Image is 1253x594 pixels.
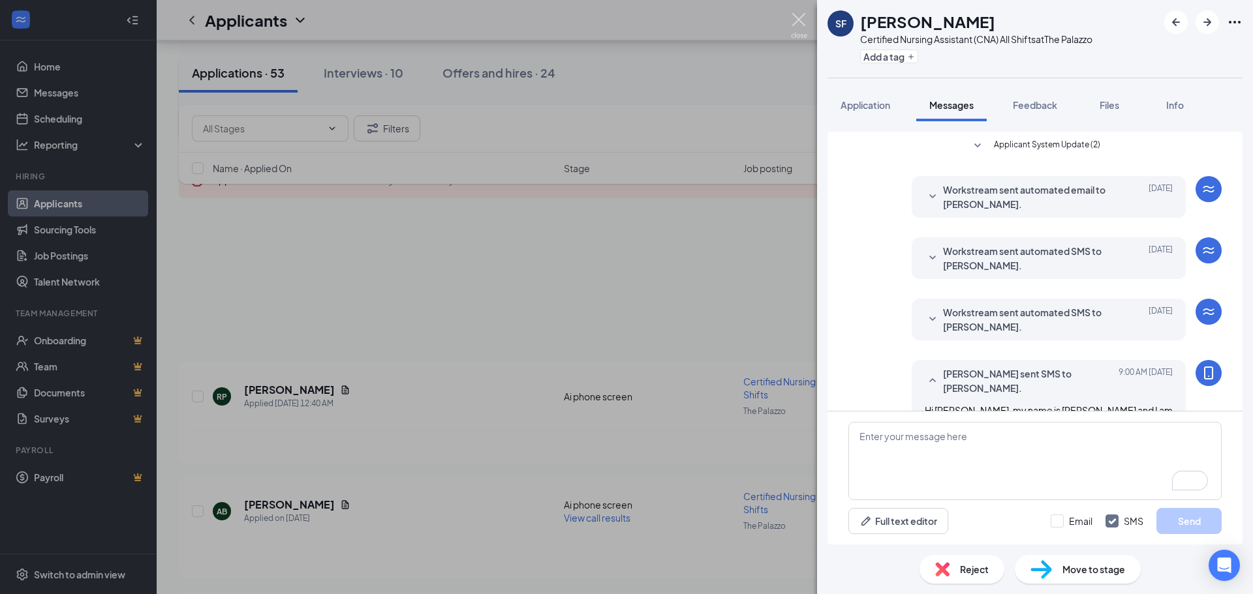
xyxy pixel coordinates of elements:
[943,366,1114,395] span: [PERSON_NAME] sent SMS to [PERSON_NAME].
[848,422,1222,500] textarea: To enrich screen reader interactions, please activate Accessibility in Grammarly extension settings
[929,99,974,111] span: Messages
[1119,366,1173,395] span: [DATE] 9:00 AM
[1149,244,1173,273] span: [DATE]
[841,99,890,111] span: Application
[1013,99,1057,111] span: Feedback
[1201,243,1216,258] svg: WorkstreamLogo
[925,189,940,205] svg: SmallChevronDown
[1201,304,1216,319] svg: WorkstreamLogo
[1166,99,1184,111] span: Info
[1149,305,1173,334] span: [DATE]
[860,50,918,63] button: PlusAdd a tag
[1209,550,1240,581] div: Open Intercom Messenger
[859,514,873,527] svg: Pen
[943,244,1114,273] span: Workstream sent automated SMS to [PERSON_NAME].
[970,138,1100,154] button: SmallChevronDownApplicant System Update (2)
[860,33,1092,46] div: Certified Nursing Assistant (CNA) All Shifts at The Palazzo
[835,17,846,30] div: SF
[1227,14,1243,30] svg: Ellipses
[1100,99,1119,111] span: Files
[943,183,1114,211] span: Workstream sent automated email to [PERSON_NAME].
[848,508,948,534] button: Full text editorPen
[925,373,940,389] svg: SmallChevronUp
[994,138,1100,154] span: Applicant System Update (2)
[1164,10,1188,34] button: ArrowLeftNew
[1168,14,1184,30] svg: ArrowLeftNew
[1156,508,1222,534] button: Send
[1201,181,1216,197] svg: WorkstreamLogo
[1201,365,1216,381] svg: MobileSms
[970,138,985,154] svg: SmallChevronDown
[925,312,940,327] svg: SmallChevronDown
[925,404,1173,473] span: Hi [PERSON_NAME], my name is [PERSON_NAME] and I am the HR Manager here at The Palazzo. I would l...
[907,53,915,61] svg: Plus
[860,10,995,33] h1: [PERSON_NAME]
[925,250,940,266] svg: SmallChevronDown
[1196,10,1219,34] button: ArrowRight
[1199,14,1215,30] svg: ArrowRight
[1062,562,1125,576] span: Move to stage
[1149,183,1173,211] span: [DATE]
[943,305,1114,334] span: Workstream sent automated SMS to [PERSON_NAME].
[960,562,989,576] span: Reject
